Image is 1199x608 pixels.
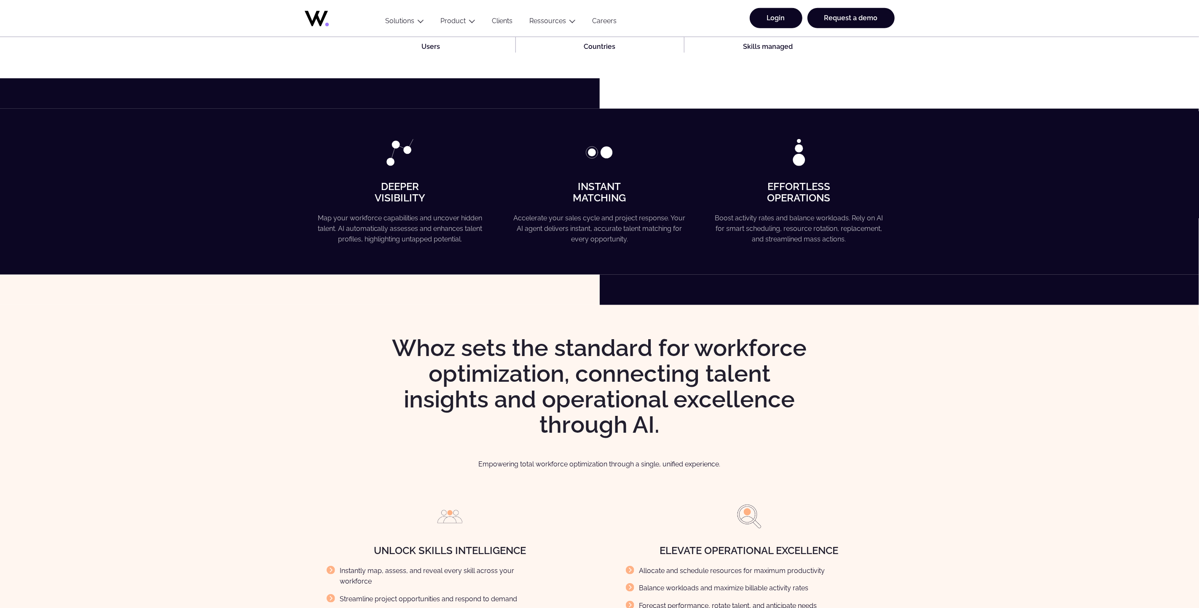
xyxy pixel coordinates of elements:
a: Login [750,8,802,28]
h2: Whoz sets the standard for workforce optimization, connecting talent insights and operational exc... [384,335,815,438]
li: Streamline project opportunities and respond to demand [327,594,547,604]
p: Boost activity rates and balance workloads. Rely on AI for smart scheduling, resource rotation, r... [713,213,885,245]
button: Ressources [521,17,584,28]
button: Product [432,17,484,28]
strong: Effortless Operations [767,180,831,204]
strong: Users [422,43,440,51]
a: Product [441,17,466,25]
button: Solutions [377,17,432,28]
a: Ressources [530,17,566,25]
a: Request a demo [807,8,895,28]
li: Instantly map, assess, and reveal every skill across your workforce [327,565,547,587]
strong: Countries [584,43,615,51]
li: Allocate and schedule resources for maximum productivity [626,565,846,576]
p: Empowering total workforce optimization through a single, unified experience. [17,459,1182,469]
h4: Elevate Operational Excellence [618,545,880,556]
strong: Instant Matching [573,180,626,204]
li: Balance workloads and maximize billable activity rates [626,583,846,593]
a: Careers [584,17,625,28]
a: Clients [484,17,521,28]
strong: Skills managed [743,43,793,51]
strong: Deeper Visibility [375,180,425,204]
p: Accelerate your sales cycle and project response. Your AI agent delivers instant, accurate talent... [514,213,686,245]
p: Map your workforce capabilities and uncover hidden talent. AI automatically assesses and enhances... [314,213,486,245]
iframe: Chatbot [1143,552,1187,596]
h4: Unlock Skills Intelligence [319,545,581,556]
